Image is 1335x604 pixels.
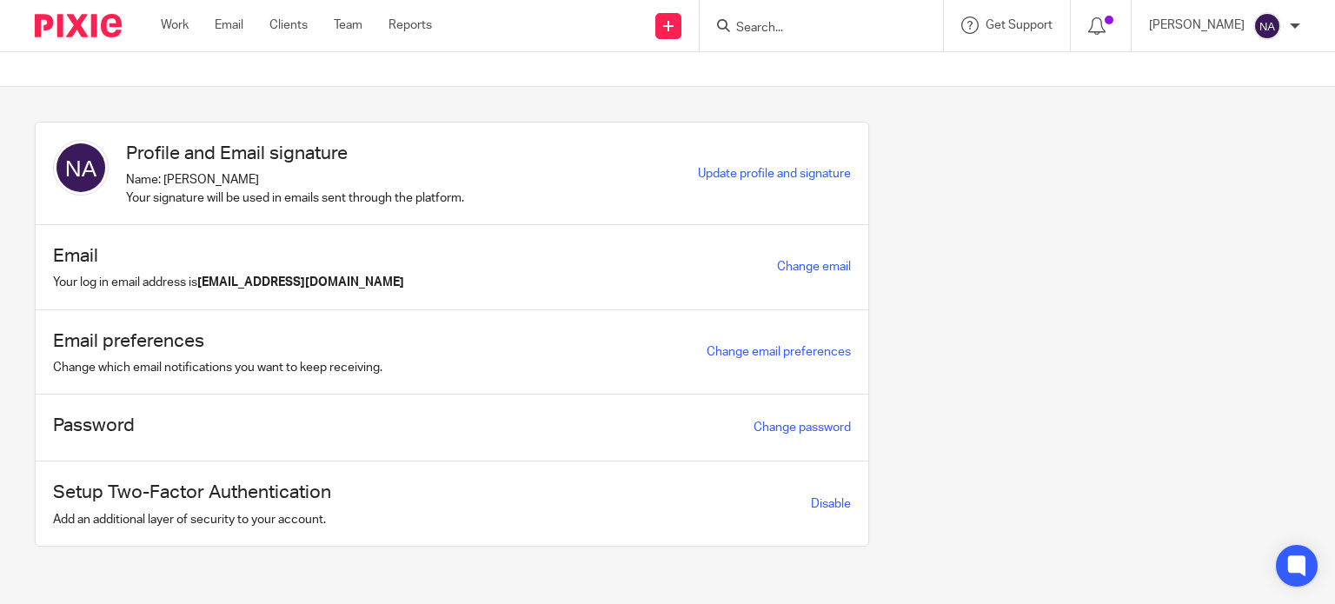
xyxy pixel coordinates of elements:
a: Work [161,17,189,34]
a: Email [215,17,243,34]
h1: Setup Two-Factor Authentication [53,479,331,506]
p: Name: [PERSON_NAME] Your signature will be used in emails sent through the platform. [126,171,464,207]
a: Team [334,17,362,34]
a: Clients [269,17,308,34]
b: [EMAIL_ADDRESS][DOMAIN_NAME] [197,276,404,289]
img: Pixie [35,14,122,37]
input: Search [734,21,891,37]
p: [PERSON_NAME] [1149,17,1245,34]
a: Reports [389,17,432,34]
h1: Email [53,242,404,269]
h1: Profile and Email signature [126,140,464,167]
h1: Password [53,412,135,439]
img: svg%3E [1253,12,1281,40]
p: Your log in email address is [53,274,404,291]
h1: Email preferences [53,328,382,355]
p: Add an additional layer of security to your account. [53,511,331,528]
p: Change which email notifications you want to keep receiving. [53,359,382,376]
img: svg%3E [53,140,109,196]
a: Change email preferences [707,346,851,358]
a: Change email [777,261,851,273]
a: Disable [811,498,851,510]
a: Update profile and signature [698,168,851,180]
a: Change password [754,421,851,434]
span: Get Support [986,19,1053,31]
